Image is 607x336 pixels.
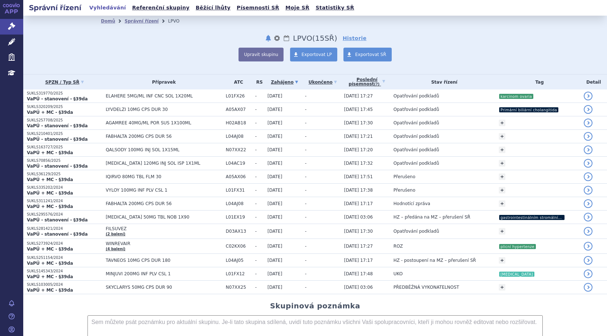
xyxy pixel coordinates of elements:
a: Běžící lhůty [193,3,233,13]
a: + [499,120,505,126]
span: [DATE] 17:17 [344,201,373,206]
strong: VaPÚ + MC - §39da [27,274,73,279]
a: + [499,200,505,207]
a: (2 balení) [106,232,125,236]
span: - [255,147,264,152]
span: - [305,174,306,179]
span: Hodnotící zpráva [394,201,430,206]
a: Vyhledávání [87,3,128,13]
span: - [255,188,264,193]
p: SUKLS36129/2025 [27,172,102,177]
i: [MEDICAL_DATA] [499,272,534,277]
strong: VaPÚ + MC - §39da [27,110,73,115]
span: [DATE] [268,147,282,152]
strong: VaPÚ + MC - §39da [27,191,73,196]
a: + [499,228,505,235]
h2: Skupinová poznámka [270,301,360,310]
strong: VaPÚ - stanovení - §39da [27,232,88,237]
span: [DATE] 17:21 [344,134,373,139]
i: Primární biliární cholangitida [499,107,558,112]
p: SUKLS251154/2024 [27,255,102,260]
span: [DATE] 17:20 [344,147,373,152]
a: + [499,173,505,180]
th: Tag [495,75,580,89]
span: [DATE] 17:27 [344,244,373,249]
span: LYVDELZI 10MG CPS DUR 30 [106,107,222,112]
span: [MEDICAL_DATA] 120MG INJ SOL ISP 1X1ML [106,161,222,166]
span: [DATE] 17:45 [344,107,373,112]
a: + [499,133,505,140]
strong: VaPÚ + MC - §39da [27,261,73,266]
span: [DATE] 17:30 [344,120,373,125]
a: + [499,284,505,291]
a: detail [584,172,592,181]
p: SUKLS320209/2025 [27,104,102,109]
span: - [305,201,306,206]
span: [DATE] [268,229,282,234]
span: [DATE] [268,93,282,99]
strong: VaPÚ - stanovení - §39da [27,137,88,142]
span: H02AB18 [226,120,252,125]
span: [DATE] [268,188,282,193]
p: SUKLS311241/2024 [27,199,102,204]
span: - [255,258,264,263]
a: detail [584,283,592,292]
a: Zahájeno [268,77,301,87]
span: HZ - postoupení na MZ – přerušení SŘ [394,258,476,263]
a: + [499,257,505,264]
a: Referenční skupiny [130,3,192,13]
span: [DATE] [268,174,282,179]
span: Exportovat SŘ [355,52,386,57]
a: detail [584,132,592,141]
span: [DATE] [268,161,282,166]
a: (4 balení) [106,247,125,251]
span: - [255,215,264,220]
strong: VaPÚ + MC - §39da [27,288,73,293]
span: QALSODY 100MG INJ SOL 1X15ML [106,147,222,152]
span: - [305,120,306,125]
a: + [499,147,505,153]
span: - [255,174,264,179]
span: - [305,107,306,112]
span: - [305,215,306,220]
span: L04AJ08 [226,201,252,206]
a: detail [584,213,592,221]
span: VYLOY 100MG INF PLV CSL 1 [106,188,222,193]
span: [DATE] 03:06 [344,215,373,220]
strong: VaPÚ - stanovení - §39da [27,96,88,101]
span: - [255,229,264,234]
span: ( SŘ) [312,34,337,43]
span: - [305,161,306,166]
span: TAVNEOS 10MG CPS DUR 180 [106,258,222,263]
span: ELAHERE 5MG/ML INF CNC SOL 1X20ML [106,93,222,99]
strong: VaPÚ + MC - §39da [27,177,73,182]
li: LPVO [168,16,189,27]
a: detail [584,119,592,127]
span: [DATE] [268,215,282,220]
span: A05AX06 [226,174,252,179]
span: Opatřování podkladů [394,161,439,166]
a: Správní řízení [125,19,159,24]
span: FILSUVEZ [106,226,222,231]
strong: VaPÚ - stanovení - §39da [27,123,88,128]
a: Písemnosti SŘ [235,3,281,13]
span: FABHALTA 200MG CPS DUR 56 [106,201,222,206]
span: D03AX13 [226,229,252,234]
span: - [305,134,306,139]
a: detail [584,186,592,195]
span: - [305,244,306,249]
a: Statistiky SŘ [313,3,356,13]
span: FABHALTA 200MG CPS DUR 56 [106,134,222,139]
span: - [305,188,306,193]
span: [DATE] [268,258,282,263]
a: Moje SŘ [283,3,311,13]
span: LPVO [293,34,312,43]
abbr: (?) [374,82,379,87]
a: detail [584,145,592,154]
span: - [255,161,264,166]
span: [DATE] [268,134,282,139]
span: - [255,285,264,290]
a: Poslednípísemnost(?) [344,75,390,89]
span: Přerušeno [394,188,415,193]
p: SUKLS273924/2024 [27,241,102,246]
